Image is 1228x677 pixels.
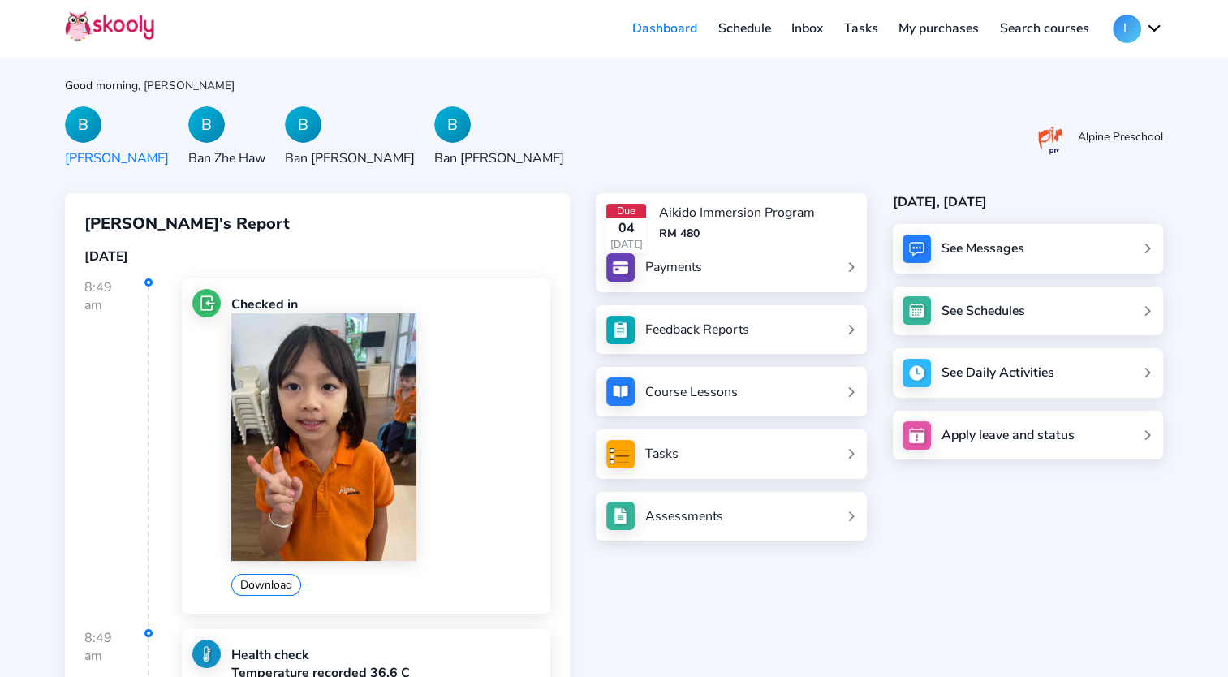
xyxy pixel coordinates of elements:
div: Apply leave and status [941,426,1075,444]
a: Inbox [781,15,834,41]
div: Payments [645,258,702,276]
a: Course Lessons [606,377,856,406]
img: payments.jpg [606,253,635,282]
span: [PERSON_NAME]'s Report [84,213,290,235]
img: checkin.jpg [192,289,221,317]
img: 202311300112031712823131077634324ktNhyXDWjFw2u5aRO.png [1038,119,1062,155]
div: [PERSON_NAME] [65,149,169,167]
div: B [434,106,471,143]
img: assessments.jpg [606,502,635,530]
div: Good morning, [PERSON_NAME] [65,78,1163,93]
div: See Daily Activities [941,364,1054,382]
a: Feedback Reports [606,316,856,344]
div: B [285,106,321,143]
a: See Daily Activities [893,348,1163,398]
a: Tasks [606,440,856,468]
a: Search courses [989,15,1100,41]
a: See Schedules [893,287,1163,336]
img: schedule.jpg [903,296,931,325]
div: am [84,296,148,314]
div: Due [606,204,646,218]
div: B [188,106,225,143]
div: Aikido Immersion Program [659,204,815,222]
a: Tasks [834,15,889,41]
a: Dashboard [622,15,708,41]
div: [DATE] [84,248,550,265]
img: courses.jpg [606,377,635,406]
div: [DATE], [DATE] [893,193,1163,211]
div: 04 [606,219,646,237]
div: 8:49 [84,278,149,627]
div: Course Lessons [645,383,738,401]
a: My purchases [888,15,989,41]
img: apply_leave.jpg [903,421,931,450]
a: Payments [606,253,856,282]
img: temperature.jpg [192,640,221,668]
div: See Schedules [941,302,1025,320]
div: B [65,106,101,143]
img: see_atten.jpg [606,316,635,344]
img: activity.jpg [903,359,931,387]
img: tasksForMpWeb.png [606,440,635,468]
a: Apply leave and status [893,411,1163,460]
div: [DATE] [606,237,646,252]
a: Assessments [606,502,856,530]
div: See Messages [941,239,1024,257]
a: Schedule [708,15,782,41]
div: Ban [PERSON_NAME] [285,149,415,167]
div: Ban [PERSON_NAME] [434,149,564,167]
div: RM 480 [659,226,815,241]
img: 202404290211336510638816370014188786379817935990202508140049088234296069235540.jpg [231,313,417,561]
div: am [84,647,148,665]
div: Alpine Preschool [1078,129,1163,144]
div: Health check [231,646,410,664]
div: Assessments [645,507,723,525]
img: messages.jpg [903,235,931,263]
img: Skooly [65,11,154,42]
div: Tasks [645,445,679,463]
div: Checked in [231,295,541,313]
div: Ban Zhe Haw [188,149,265,167]
button: Download [231,574,301,596]
button: Lchevron down outline [1113,15,1163,43]
div: Feedback Reports [645,321,749,338]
